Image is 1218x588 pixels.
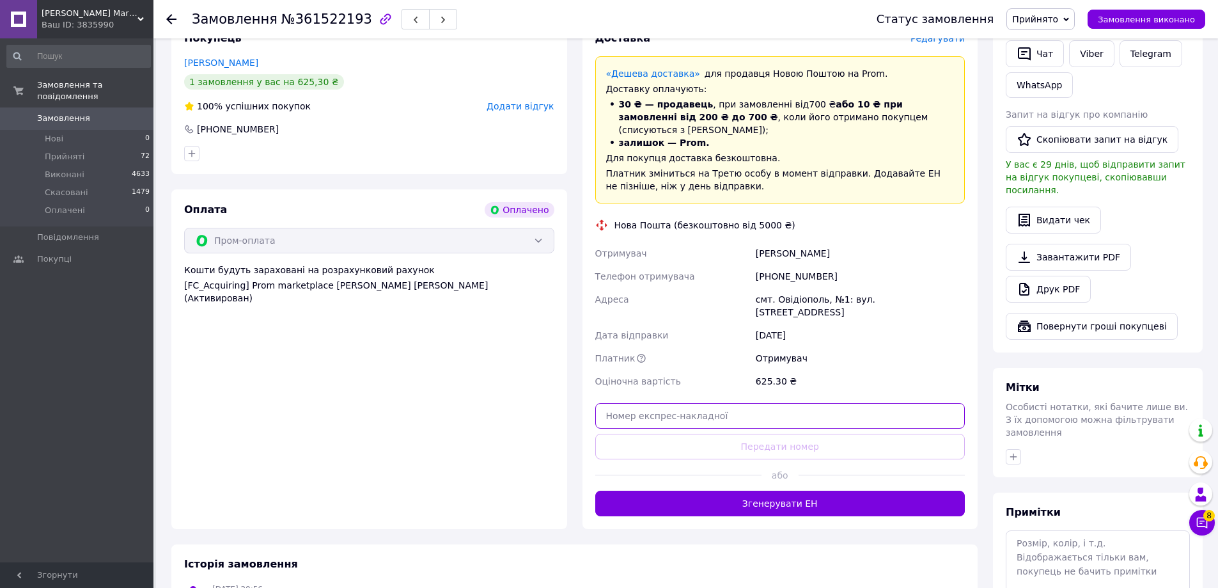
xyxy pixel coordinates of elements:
[42,19,153,31] div: Ваш ID: 3835990
[1006,126,1178,153] button: Скопіювати запит на відгук
[1088,10,1205,29] button: Замовлення виконано
[595,353,636,363] span: Платник
[606,83,955,95] div: Доставку оплачують:
[910,33,965,44] span: Редагувати
[606,67,955,80] div: для продавця Новою Поштою на Prom.
[192,12,277,27] span: Замовлення
[166,13,176,26] div: Повернутися назад
[1006,109,1148,120] span: Запит на відгук про компанію
[184,100,311,113] div: успішних покупок
[1189,510,1215,536] button: Чат з покупцем8
[1006,207,1101,234] button: Видати чек
[753,288,967,324] div: смт. Овідіополь, №1: вул. [STREET_ADDRESS]
[184,203,227,216] span: Оплата
[45,205,85,216] span: Оплачені
[595,491,965,516] button: Згенерувати ЕН
[611,219,799,232] div: Нова Пошта (безкоштовно від 5000 ₴)
[184,58,258,68] a: [PERSON_NAME]
[45,187,88,198] span: Скасовані
[619,138,710,148] span: залишок — Prom.
[595,330,669,340] span: Дата відправки
[606,167,955,193] div: Платник зміниться на Третю особу в момент відправки. Додавайте ЕН не пізніше, ніж у день відправки.
[1006,159,1185,195] span: У вас є 29 днів, щоб відправити запит на відгук покупцеві, скопіювавши посилання.
[1006,72,1073,98] a: WhatsApp
[184,279,554,305] div: [FC_Acquiring] Prom marketplace [PERSON_NAME] [PERSON_NAME] (Активирован)
[141,151,150,163] span: 72
[595,271,695,282] span: Телефон отримувача
[595,403,965,429] input: Номер експрес-накладної
[184,264,554,305] div: Кошти будуть зараховані на розрахунковий рахунок
[6,45,151,68] input: Пошук
[753,370,967,393] div: 625.30 ₴
[37,253,72,265] span: Покупці
[1006,313,1178,340] button: Повернути гроші покупцеві
[184,558,298,570] span: Історія замовлення
[45,169,84,180] span: Виконані
[42,8,137,19] span: Mona Liza Market
[37,113,90,124] span: Замовлення
[45,151,84,163] span: Прийняті
[45,133,63,145] span: Нові
[1120,40,1182,67] a: Telegram
[132,187,150,198] span: 1479
[606,152,955,164] div: Для покупця доставка безкоштовна.
[753,347,967,370] div: Отримувач
[619,99,714,109] span: 30 ₴ — продавець
[1098,15,1195,24] span: Замовлення виконано
[1012,14,1058,24] span: Прийнято
[595,376,681,386] span: Оціночна вартість
[1006,381,1040,393] span: Мітки
[753,265,967,288] div: [PHONE_NUMBER]
[196,123,280,136] div: [PHONE_NUMBER]
[485,202,554,218] div: Оплачено
[197,101,223,111] span: 100%
[487,101,554,111] span: Додати відгук
[595,294,629,305] span: Адреса
[1006,506,1061,518] span: Примітки
[1069,40,1114,67] a: Viber
[145,133,150,145] span: 0
[281,12,372,27] span: №361522193
[145,205,150,216] span: 0
[1006,244,1131,271] a: Завантажити PDF
[1006,40,1064,67] button: Чат
[184,74,344,90] div: 1 замовлення у вас на 625,30 ₴
[606,68,700,79] a: «Дешева доставка»
[37,232,99,243] span: Повідомлення
[132,169,150,180] span: 4633
[1203,510,1215,521] span: 8
[753,324,967,347] div: [DATE]
[606,98,955,136] li: , при замовленні від 700 ₴ , коли його отримано покупцем (списуються з [PERSON_NAME]);
[37,79,153,102] span: Замовлення та повідомлення
[1006,276,1091,303] a: Друк PDF
[761,469,799,482] span: або
[1006,402,1188,438] span: Особисті нотатки, які бачите лише ви. З їх допомогою можна фільтрувати замовлення
[595,248,647,258] span: Отримувач
[753,242,967,265] div: [PERSON_NAME]
[877,13,994,26] div: Статус замовлення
